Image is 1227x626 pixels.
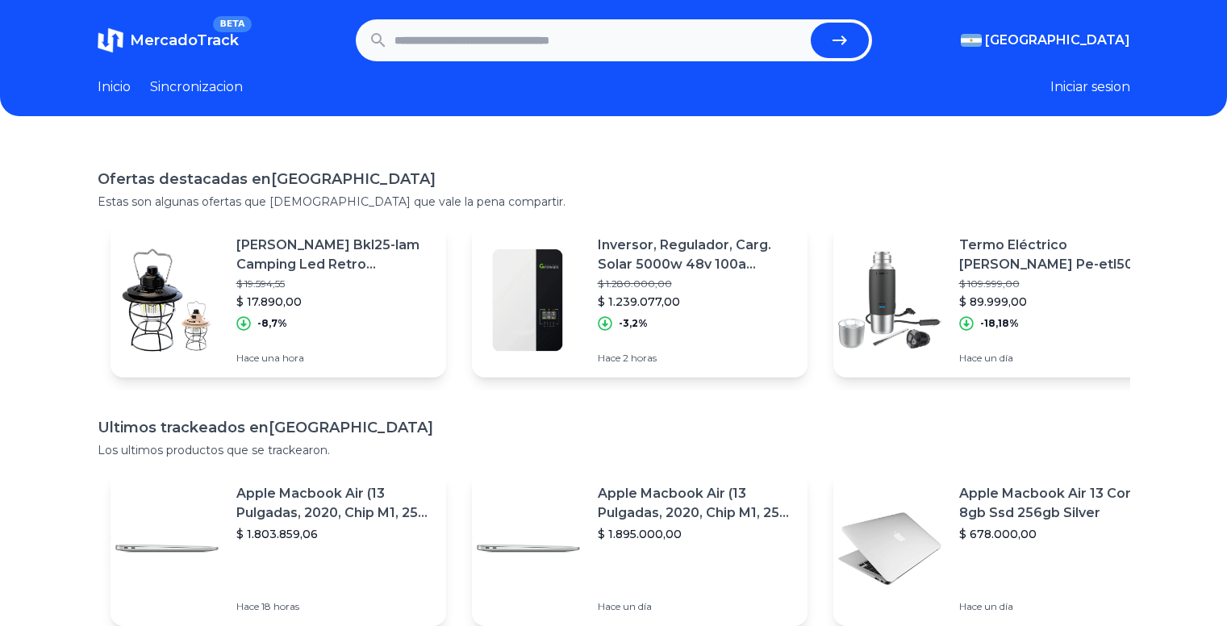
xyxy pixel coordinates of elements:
[961,34,982,47] img: Argentina
[236,526,433,542] p: $ 1.803.859,06
[98,194,1130,210] p: Estas son algunas ofertas que [DEMOGRAPHIC_DATA] que vale la pena compartir.
[598,294,795,310] p: $ 1.239.077,00
[111,471,446,626] a: Featured imageApple Macbook Air (13 Pulgadas, 2020, Chip M1, 256 Gb De Ssd, 8 Gb De Ram) - Plata$...
[598,484,795,523] p: Apple Macbook Air (13 Pulgadas, 2020, Chip M1, 256 Gb De Ssd, 8 Gb De Ram) - Plata
[236,484,433,523] p: Apple Macbook Air (13 Pulgadas, 2020, Chip M1, 256 Gb De Ssd, 8 Gb De Ram) - Plata
[1050,77,1130,97] button: Iniciar sesion
[959,352,1156,365] p: Hace un día
[959,294,1156,310] p: $ 89.999,00
[213,16,251,32] span: BETA
[236,236,433,274] p: [PERSON_NAME] Bkl25-lam Camping Led Retro Recargable Powerbank Dimmer Sol De Noche Color Negro
[598,278,795,290] p: $ 1.280.000,00
[472,223,808,378] a: Featured imageInversor, Regulador, Carg. Solar 5000w 48v 100a Offgrid Mppt$ 1.280.000,00$ 1.239.0...
[111,244,223,357] img: Featured image
[619,317,648,330] p: -3,2%
[111,492,223,605] img: Featured image
[98,168,1130,190] h1: Ofertas destacadas en [GEOGRAPHIC_DATA]
[98,442,1130,458] p: Los ultimos productos que se trackearon.
[111,223,446,378] a: Featured image[PERSON_NAME] Bkl25-lam Camping Led Retro Recargable Powerbank Dimmer Sol De Noche ...
[236,294,433,310] p: $ 17.890,00
[236,600,433,613] p: Hace 18 horas
[833,223,1169,378] a: Featured imageTermo Eléctrico [PERSON_NAME] Pe-etl500s Inoxidable 500ml Color Plateado$ 109.999,0...
[150,77,243,97] a: Sincronizacion
[959,526,1156,542] p: $ 678.000,00
[598,526,795,542] p: $ 1.895.000,00
[257,317,287,330] p: -8,7%
[980,317,1019,330] p: -18,18%
[598,352,795,365] p: Hace 2 horas
[472,471,808,626] a: Featured imageApple Macbook Air (13 Pulgadas, 2020, Chip M1, 256 Gb De Ssd, 8 Gb De Ram) - Plata$...
[598,236,795,274] p: Inversor, Regulador, Carg. Solar 5000w 48v 100a Offgrid Mppt
[959,484,1156,523] p: Apple Macbook Air 13 Core I5 8gb Ssd 256gb Silver
[961,31,1130,50] button: [GEOGRAPHIC_DATA]
[98,27,239,53] a: MercadoTrackBETA
[98,416,1130,439] h1: Ultimos trackeados en [GEOGRAPHIC_DATA]
[98,27,123,53] img: MercadoTrack
[236,352,433,365] p: Hace una hora
[833,244,946,357] img: Featured image
[472,492,585,605] img: Featured image
[130,31,239,49] span: MercadoTrack
[833,471,1169,626] a: Featured imageApple Macbook Air 13 Core I5 8gb Ssd 256gb Silver$ 678.000,00Hace un día
[236,278,433,290] p: $ 19.594,55
[833,492,946,605] img: Featured image
[959,236,1156,274] p: Termo Eléctrico [PERSON_NAME] Pe-etl500s Inoxidable 500ml Color Plateado
[985,31,1130,50] span: [GEOGRAPHIC_DATA]
[598,600,795,613] p: Hace un día
[959,278,1156,290] p: $ 109.999,00
[959,600,1156,613] p: Hace un día
[98,77,131,97] a: Inicio
[472,244,585,357] img: Featured image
